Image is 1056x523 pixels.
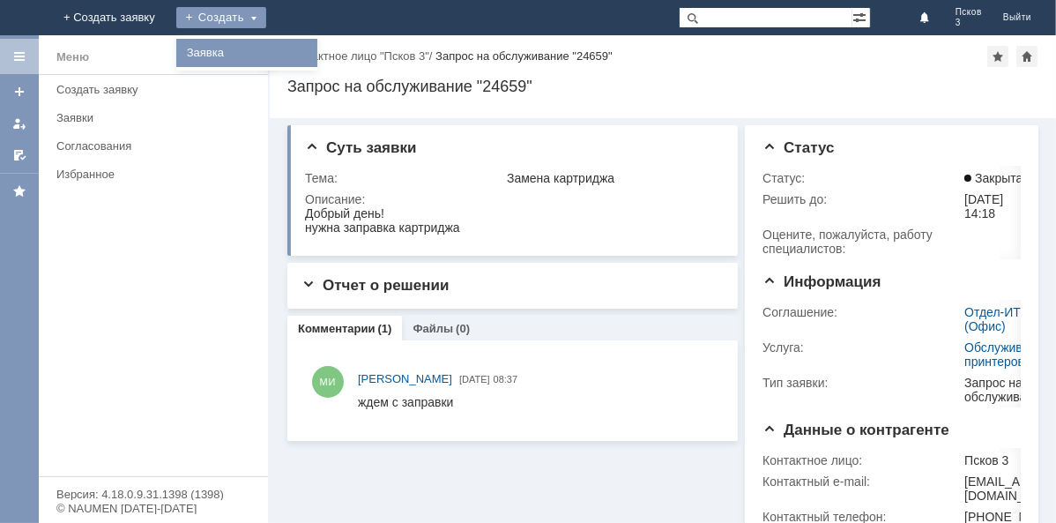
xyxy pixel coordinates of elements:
span: 08:37 [494,374,518,385]
a: Файлы [413,322,453,335]
span: Закрыта [964,171,1023,185]
div: Статус: [762,171,961,185]
span: [PERSON_NAME] [358,372,452,385]
div: Описание: [305,192,719,206]
a: Создать заявку [5,78,33,106]
span: Расширенный поиск [852,8,870,25]
a: Отдел-ИТ (Офис) [964,305,1021,333]
a: Заявка [180,42,314,64]
span: Псков [956,7,982,18]
span: Статус [762,139,834,156]
a: Заявки [49,104,264,131]
div: Избранное [56,168,238,181]
a: Создать заявку [49,76,264,103]
div: Услуга: [762,340,961,355]
div: Тип заявки: [762,376,961,390]
div: (1) [378,322,392,335]
div: Согласования [56,139,257,153]
div: Сделать домашней страницей [1016,46,1037,67]
div: Запрос на обслуживание [964,376,1050,404]
span: Данные о контрагенте [762,422,949,438]
a: Мои заявки [5,109,33,138]
div: © NAUMEN [DATE]-[DATE] [56,503,250,514]
span: [DATE] 14:18 [964,192,1003,220]
div: Версия: 4.18.0.9.31.1398 (1398) [56,489,250,500]
div: (0) [456,322,470,335]
div: Создать [176,7,266,28]
span: Информация [762,273,881,290]
div: Тема: [305,171,503,185]
div: Запрос на обслуживание "24659" [287,78,1038,95]
div: Запрос на обслуживание "24659" [435,49,613,63]
span: 3 [956,18,982,28]
div: Меню [56,47,89,68]
a: Обслуживание принтеров [964,340,1050,369]
div: Создать заявку [56,83,257,96]
span: Суть заявки [305,139,416,156]
div: Контактный e-mail: [762,474,961,489]
span: [DATE] [459,374,490,385]
div: / [287,49,435,63]
div: Oцените, пожалуйста, работу специалистов: [762,228,961,256]
div: Решить до: [762,192,961,206]
a: Контактное лицо "Псков 3" [287,49,429,63]
div: Соглашение: [762,305,961,319]
div: Заявки [56,111,257,124]
a: [PERSON_NAME] [358,370,452,388]
span: Отчет о решении [301,277,449,294]
a: Комментарии [298,322,376,335]
a: Мои согласования [5,141,33,169]
div: Добавить в избранное [987,46,1008,67]
a: Согласования [49,132,264,160]
div: Замена картриджа [507,171,716,185]
div: Контактное лицо: [762,453,961,467]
